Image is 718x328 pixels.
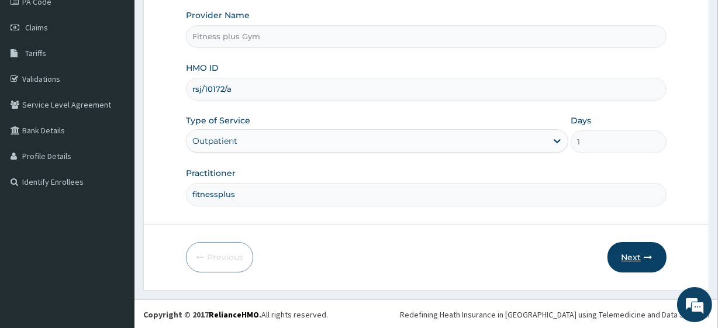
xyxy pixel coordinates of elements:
textarea: Type your message and hit 'Enter' [6,210,223,251]
label: Practitioner [186,167,236,179]
a: RelianceHMO [209,309,259,320]
strong: Copyright © 2017 . [143,309,261,320]
label: Type of Service [186,115,250,126]
button: Previous [186,242,253,272]
label: Provider Name [186,9,250,21]
label: HMO ID [186,62,219,74]
span: Claims [25,22,48,33]
label: Days [571,115,591,126]
span: We're online! [68,93,161,211]
img: d_794563401_company_1708531726252_794563401 [22,58,47,88]
div: Chat with us now [61,65,196,81]
span: Tariffs [25,48,46,58]
button: Next [607,242,667,272]
div: Minimize live chat window [192,6,220,34]
div: Redefining Heath Insurance in [GEOGRAPHIC_DATA] using Telemedicine and Data Science! [400,309,709,320]
input: Enter HMO ID [186,78,666,101]
input: Enter Name [186,183,666,206]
